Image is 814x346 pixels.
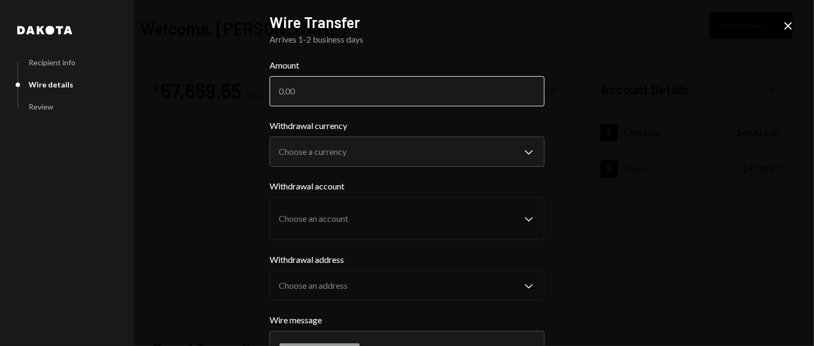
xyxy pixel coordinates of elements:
[270,253,544,266] label: Withdrawal address
[270,137,544,167] button: Withdrawal currency
[270,197,544,240] button: Withdrawal account
[270,59,544,72] label: Amount
[270,76,544,106] input: 0.00
[270,12,544,33] h2: Wire Transfer
[270,33,544,46] div: Arrives 1-2 business days
[270,180,544,193] label: Withdrawal account
[29,58,75,67] div: Recipient info
[270,270,544,301] button: Withdrawal address
[270,119,544,132] label: Withdrawal currency
[29,80,73,89] div: Wire details
[29,102,53,111] div: Review
[270,314,544,327] label: Wire message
